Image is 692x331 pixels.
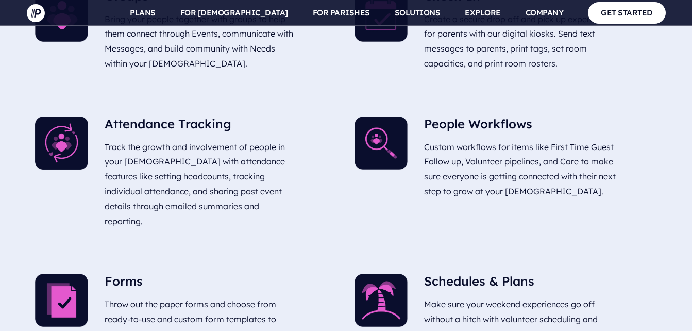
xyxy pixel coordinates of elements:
[588,2,666,23] a: GET STARTED
[105,274,297,293] h5: Forms
[105,8,297,75] p: Bring your people together with groups to help them connect through Events, communicate with Mess...
[424,274,616,293] h5: Schedules & Plans
[424,117,616,136] h5: People Workflows
[424,8,616,75] p: Create a secure drop off and pick up experience for parents with our digital kiosks. Send text me...
[105,136,297,233] p: Track the growth and involvement of people in your [DEMOGRAPHIC_DATA] with attendance features li...
[424,136,616,203] p: Custom workflows for items like First Time Guest Follow up, Volunteer pipelines, and Care to make...
[105,117,297,136] h5: Attendance Tracking
[35,274,88,327] img: Forms - Illustration
[35,117,88,170] img: Attendance Tracking - Illustration
[355,274,408,327] img: Schedules & Plans - Illustration
[355,117,408,170] img: People Workflows - Illustration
